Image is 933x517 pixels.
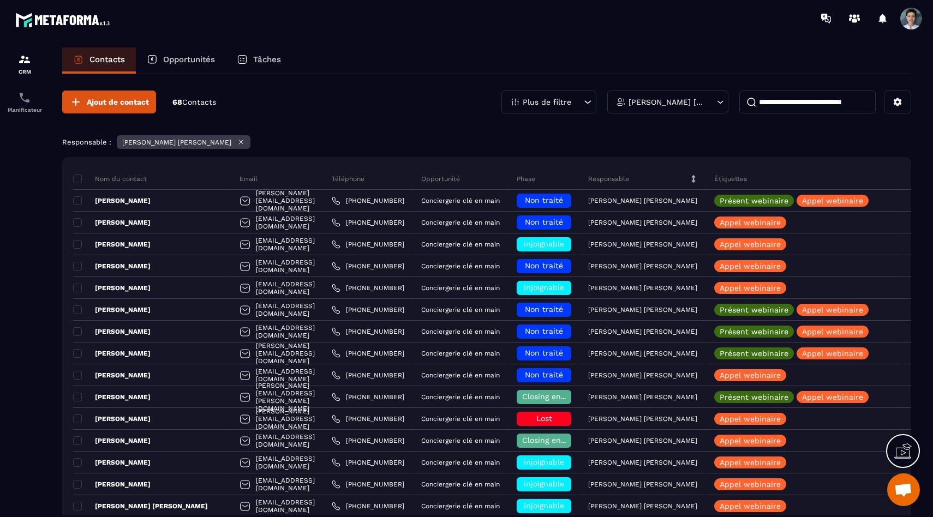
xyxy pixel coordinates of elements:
a: [PHONE_NUMBER] [332,414,404,423]
p: [PERSON_NAME] [PERSON_NAME] [588,415,697,423]
p: Contacts [89,55,125,64]
p: Phase [517,175,535,183]
a: [PHONE_NUMBER] [332,502,404,510]
p: [PERSON_NAME] [PERSON_NAME] [588,197,697,205]
p: Appel webinaire [802,306,863,314]
p: Conciergerie clé en main [421,197,500,205]
p: Présent webinaire [720,328,788,335]
span: injoignable [524,501,564,510]
p: Présent webinaire [720,306,788,314]
span: injoignable [524,458,564,466]
p: Présent webinaire [720,393,788,401]
span: Non traité [525,305,563,314]
p: [PERSON_NAME] [73,327,151,336]
p: Appel webinaire [720,502,781,510]
span: injoignable [524,239,564,248]
p: [PERSON_NAME] [PERSON_NAME] [588,437,697,444]
span: Non traité [525,327,563,335]
p: [PERSON_NAME] [PERSON_NAME] [588,459,697,466]
p: Conciergerie clé en main [421,437,500,444]
p: Conciergerie clé en main [421,350,500,357]
p: Conciergerie clé en main [421,284,500,292]
p: Appel webinaire [720,284,781,292]
p: [PERSON_NAME] [PERSON_NAME] [588,502,697,510]
p: Appel webinaire [720,262,781,270]
p: Opportunités [163,55,215,64]
p: Appel webinaire [802,350,863,357]
p: Appel webinaire [720,459,781,466]
a: [PHONE_NUMBER] [332,218,404,227]
span: injoignable [524,283,564,292]
span: Non traité [525,196,563,205]
p: Plus de filtre [523,98,571,106]
span: Contacts [182,98,216,106]
p: Planificateur [3,107,46,113]
p: Conciergerie clé en main [421,393,500,401]
a: Contacts [62,47,136,74]
span: Non traité [525,261,563,270]
a: [PHONE_NUMBER] [332,240,404,249]
p: [PERSON_NAME] [73,393,151,401]
p: [PERSON_NAME] [PERSON_NAME] [588,262,697,270]
a: [PHONE_NUMBER] [332,480,404,489]
p: [PERSON_NAME] [73,436,151,445]
p: [PERSON_NAME] [73,480,151,489]
p: Appel webinaire [720,371,781,379]
p: Nom du contact [73,175,147,183]
p: Responsable : [62,138,111,146]
span: Non traité [525,348,563,357]
p: [PERSON_NAME] [73,284,151,292]
p: Appel webinaire [720,241,781,248]
span: Ajout de contact [87,97,149,107]
p: [PERSON_NAME] [73,349,151,358]
p: Étiquettes [714,175,747,183]
p: [PERSON_NAME] [73,371,151,380]
a: formationformationCRM [3,45,46,83]
p: [PERSON_NAME] [PERSON_NAME] [629,98,704,106]
p: Appel webinaire [720,480,781,488]
p: [PERSON_NAME] [PERSON_NAME] [588,306,697,314]
p: [PERSON_NAME] [73,240,151,249]
a: [PHONE_NUMBER] [332,284,404,292]
a: [PHONE_NUMBER] [332,262,404,270]
p: Présent webinaire [720,197,788,205]
p: CRM [3,69,46,75]
p: [PERSON_NAME] [PERSON_NAME] [588,371,697,379]
span: Lost [536,414,552,423]
p: Conciergerie clé en main [421,241,500,248]
p: [PERSON_NAME] [PERSON_NAME] [588,219,697,226]
p: Appel webinaire [720,415,781,423]
img: logo [15,10,113,30]
a: [PHONE_NUMBER] [332,371,404,380]
p: Responsable [588,175,629,183]
p: [PERSON_NAME] [PERSON_NAME] [588,284,697,292]
p: Appel webinaire [720,437,781,444]
p: 68 [172,97,216,107]
a: [PHONE_NUMBER] [332,436,404,445]
p: [PERSON_NAME] [73,414,151,423]
span: Closing en cours [522,436,584,444]
img: formation [18,53,31,66]
a: [PHONE_NUMBER] [332,196,404,205]
p: Conciergerie clé en main [421,328,500,335]
p: [PERSON_NAME] [73,262,151,270]
p: [PERSON_NAME] [73,458,151,467]
div: Ouvrir le chat [887,473,920,506]
p: [PERSON_NAME] [PERSON_NAME] [73,502,208,510]
p: Conciergerie clé en main [421,371,500,379]
a: [PHONE_NUMBER] [332,305,404,314]
p: Appel webinaire [802,197,863,205]
p: [PERSON_NAME] [73,305,151,314]
p: [PERSON_NAME] [PERSON_NAME] [122,139,231,146]
img: scheduler [18,91,31,104]
p: Conciergerie clé en main [421,262,500,270]
a: schedulerschedulerPlanificateur [3,83,46,121]
p: Présent webinaire [720,350,788,357]
p: [PERSON_NAME] [PERSON_NAME] [588,241,697,248]
button: Ajout de contact [62,91,156,113]
a: [PHONE_NUMBER] [332,393,404,401]
a: [PHONE_NUMBER] [332,349,404,358]
p: Email [240,175,258,183]
p: [PERSON_NAME] [PERSON_NAME] [588,480,697,488]
p: [PERSON_NAME] [73,196,151,205]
